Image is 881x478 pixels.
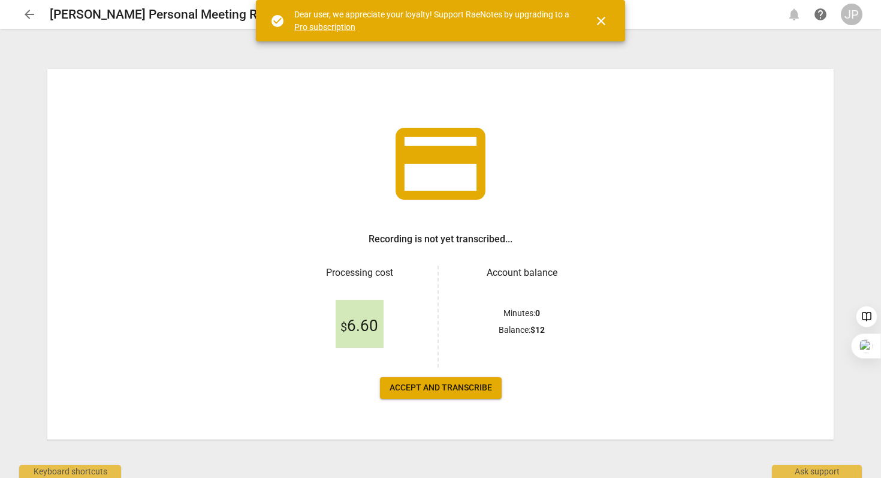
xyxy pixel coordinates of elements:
[340,317,378,335] span: 6.60
[294,8,572,33] div: Dear user, we appreciate your loyalty! Support RaeNotes by upgrading to a
[390,382,492,394] span: Accept and transcribe
[22,7,37,22] span: arrow_back
[535,308,540,318] b: 0
[810,4,831,25] a: Help
[340,320,347,334] span: $
[587,7,616,35] button: Close
[841,4,862,25] button: JP
[499,324,545,336] p: Balance :
[294,22,355,32] a: Pro subscription
[594,14,608,28] span: close
[50,7,282,22] h2: [PERSON_NAME] Personal Meeting Room
[387,110,494,218] span: credit_card
[291,266,428,280] h3: Processing cost
[503,307,540,320] p: Minutes :
[380,377,502,399] button: Accept and transcribe
[813,7,828,22] span: help
[369,232,512,246] h3: Recording is not yet transcribed...
[19,465,121,478] div: Keyboard shortcuts
[453,266,590,280] h3: Account balance
[270,14,285,28] span: check_circle
[772,465,862,478] div: Ask support
[530,325,545,335] b: $ 12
